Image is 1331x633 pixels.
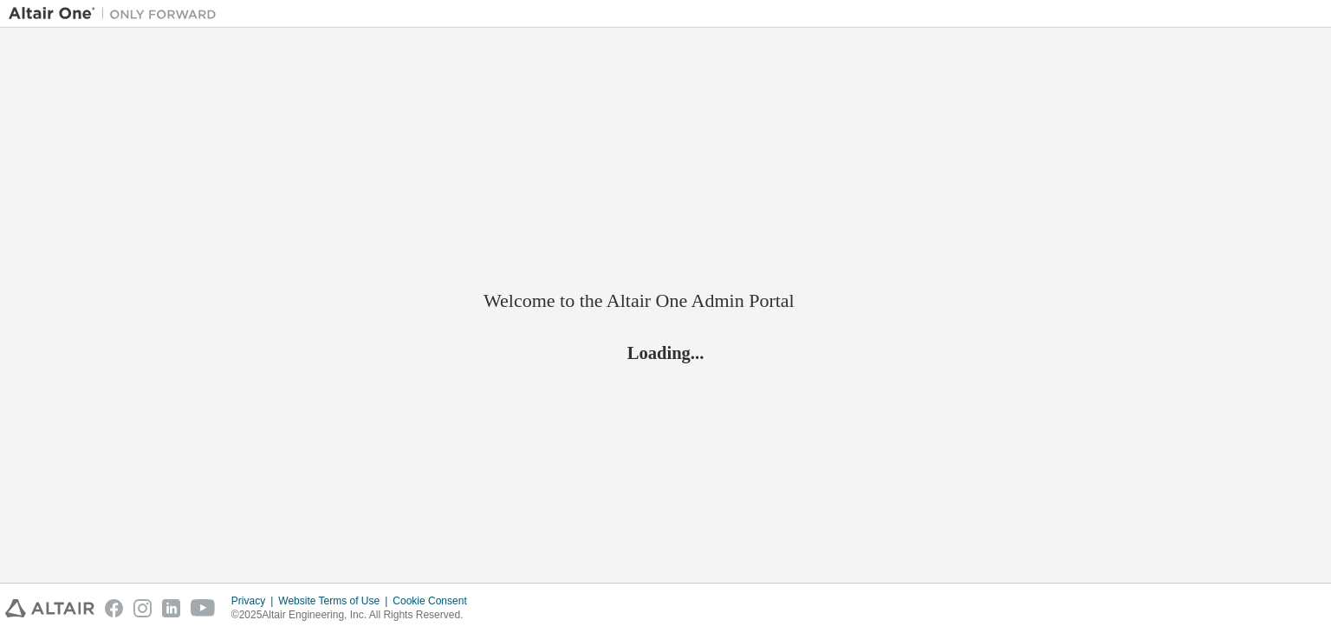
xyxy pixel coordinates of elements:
h2: Welcome to the Altair One Admin Portal [484,289,847,313]
div: Privacy [231,594,278,608]
img: altair_logo.svg [5,599,94,617]
img: facebook.svg [105,599,123,617]
div: Website Terms of Use [278,594,393,608]
img: youtube.svg [191,599,216,617]
img: instagram.svg [133,599,152,617]
div: Cookie Consent [393,594,477,608]
img: linkedin.svg [162,599,180,617]
h2: Loading... [484,342,847,364]
img: Altair One [9,5,225,23]
p: © 2025 Altair Engineering, Inc. All Rights Reserved. [231,608,477,623]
